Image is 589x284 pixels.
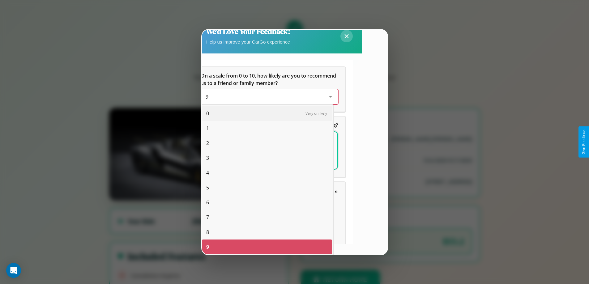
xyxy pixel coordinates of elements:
div: Open Intercom Messenger [6,263,21,278]
div: Give Feedback [582,129,586,155]
h5: On a scale from 0 to 10, how likely are you to recommend us to a friend or family member? [201,72,338,87]
div: 9 [202,239,332,254]
div: 3 [202,150,332,165]
span: 5 [206,184,209,191]
div: On a scale from 0 to 10, how likely are you to recommend us to a friend or family member? [193,67,345,112]
span: 7 [206,214,209,221]
div: 5 [202,180,332,195]
span: 8 [206,228,209,236]
div: On a scale from 0 to 10, how likely are you to recommend us to a friend or family member? [201,89,338,104]
span: Which of the following features do you value the most in a vehicle? [201,187,339,201]
span: 9 [206,243,209,251]
span: 9 [206,93,208,100]
h2: We'd Love Your Feedback! [206,26,290,36]
span: 1 [206,125,209,132]
span: 4 [206,169,209,176]
span: 2 [206,139,209,147]
div: 8 [202,225,332,239]
span: What can we do to make your experience more satisfying? [201,122,338,129]
p: Help us improve your CarGo experience [206,38,290,46]
span: 6 [206,199,209,206]
div: 1 [202,121,332,136]
span: Very unlikely [305,111,327,116]
div: 4 [202,165,332,180]
div: 6 [202,195,332,210]
span: On a scale from 0 to 10, how likely are you to recommend us to a friend or family member? [201,72,337,87]
div: 2 [202,136,332,150]
div: 7 [202,210,332,225]
span: 3 [206,154,209,162]
span: 0 [206,110,209,117]
div: 0 [202,106,332,121]
div: 10 [202,254,332,269]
